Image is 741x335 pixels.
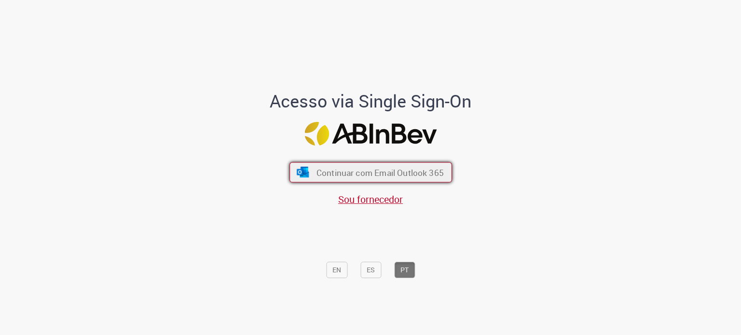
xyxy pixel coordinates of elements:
img: ícone Azure/Microsoft 360 [296,167,310,178]
h1: Acesso via Single Sign-On [237,92,505,111]
img: Logo ABInBev [304,122,437,146]
button: ícone Azure/Microsoft 360 Continuar com Email Outlook 365 [289,162,452,183]
button: EN [326,262,347,278]
button: ES [360,262,381,278]
button: PT [394,262,415,278]
a: Sou fornecedor [338,193,403,206]
span: Continuar com Email Outlook 365 [316,167,443,178]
